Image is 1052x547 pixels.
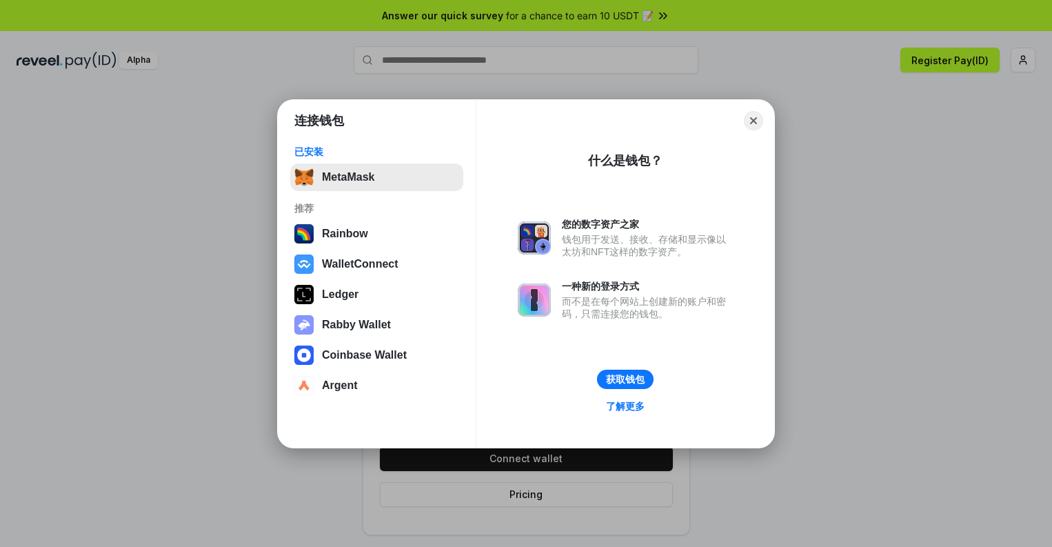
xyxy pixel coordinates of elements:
div: Rainbow [322,228,368,240]
div: 了解更多 [606,400,645,412]
img: svg+xml,%3Csvg%20xmlns%3D%22http%3A%2F%2Fwww.w3.org%2F2000%2Fsvg%22%20width%3D%2228%22%20height%3... [294,285,314,304]
div: 而不是在每个网站上创建新的账户和密码，只需连接您的钱包。 [562,295,733,320]
img: svg+xml,%3Csvg%20xmlns%3D%22http%3A%2F%2Fwww.w3.org%2F2000%2Fsvg%22%20fill%3D%22none%22%20viewBox... [518,284,551,317]
button: Rabby Wallet [290,311,463,339]
img: svg+xml,%3Csvg%20width%3D%2228%22%20height%3D%2228%22%20viewBox%3D%220%200%2028%2028%22%20fill%3D... [294,346,314,365]
div: Ledger [322,288,358,301]
div: Coinbase Wallet [322,349,407,361]
div: 钱包用于发送、接收、存储和显示像以太坊和NFT这样的数字资产。 [562,233,733,258]
button: Argent [290,372,463,399]
div: WalletConnect [322,258,398,270]
button: WalletConnect [290,250,463,278]
h1: 连接钱包 [294,112,344,129]
button: Close [744,111,763,130]
button: Ledger [290,281,463,308]
div: 一种新的登录方式 [562,280,733,292]
div: MetaMask [322,171,374,183]
img: svg+xml,%3Csvg%20width%3D%2228%22%20height%3D%2228%22%20viewBox%3D%220%200%2028%2028%22%20fill%3D... [294,255,314,274]
div: Argent [322,379,358,392]
div: 您的数字资产之家 [562,218,733,230]
button: 获取钱包 [597,370,654,389]
div: 已安装 [294,146,459,158]
a: 了解更多 [598,397,653,415]
div: 获取钱包 [606,373,645,386]
img: svg+xml,%3Csvg%20width%3D%2228%22%20height%3D%2228%22%20viewBox%3D%220%200%2028%2028%22%20fill%3D... [294,376,314,395]
div: Rabby Wallet [322,319,391,331]
div: 什么是钱包？ [588,152,662,169]
img: svg+xml,%3Csvg%20xmlns%3D%22http%3A%2F%2Fwww.w3.org%2F2000%2Fsvg%22%20fill%3D%22none%22%20viewBox... [518,221,551,255]
img: svg+xml,%3Csvg%20fill%3D%22none%22%20height%3D%2233%22%20viewBox%3D%220%200%2035%2033%22%20width%... [294,168,314,187]
button: Rainbow [290,220,463,248]
button: Coinbase Wallet [290,341,463,369]
div: 推荐 [294,202,459,215]
img: svg+xml,%3Csvg%20xmlns%3D%22http%3A%2F%2Fwww.w3.org%2F2000%2Fsvg%22%20fill%3D%22none%22%20viewBox... [294,315,314,335]
img: svg+xml,%3Csvg%20width%3D%22120%22%20height%3D%22120%22%20viewBox%3D%220%200%20120%20120%22%20fil... [294,224,314,243]
button: MetaMask [290,163,463,191]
